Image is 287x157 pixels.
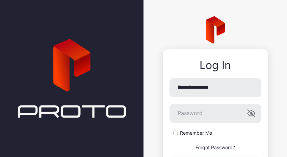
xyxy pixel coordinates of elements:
div: Log In [169,59,261,71]
button: Password [247,109,255,117]
a: Forgot Password? [195,144,235,150]
input: Password [169,104,261,123]
label: Remember Me [180,130,212,136]
input: Email [169,78,261,97]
